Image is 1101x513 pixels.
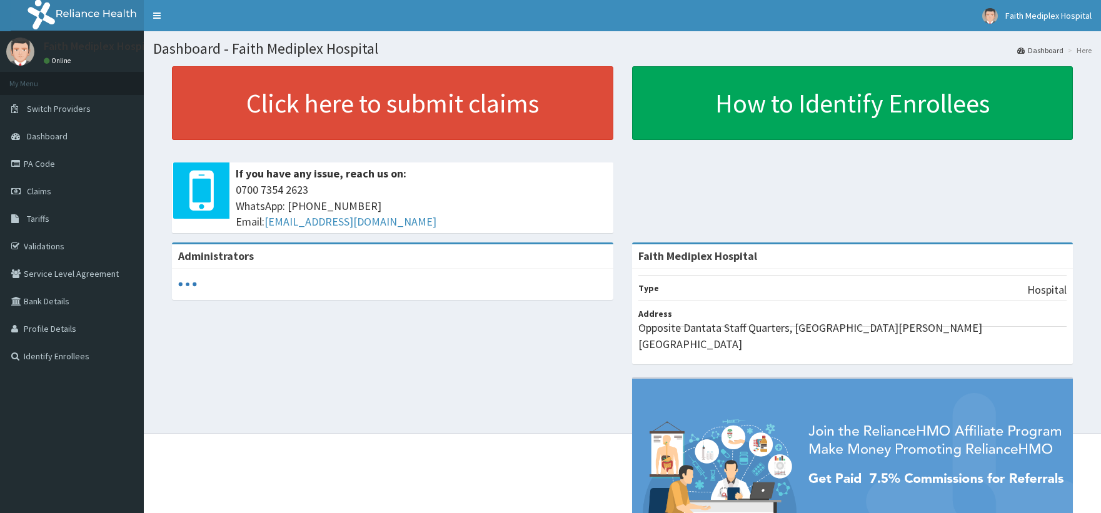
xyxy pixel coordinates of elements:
[27,186,51,197] span: Claims
[982,8,998,24] img: User Image
[6,37,34,66] img: User Image
[638,308,672,319] b: Address
[236,182,607,230] span: 0700 7354 2623 WhatsApp: [PHONE_NUMBER] Email:
[638,282,659,294] b: Type
[44,41,158,52] p: Faith Mediplex Hospital
[1017,45,1063,56] a: Dashboard
[44,56,74,65] a: Online
[1005,10,1092,21] span: Faith Mediplex Hospital
[632,66,1073,140] a: How to Identify Enrollees
[178,275,197,294] svg: audio-loading
[153,41,1092,57] h1: Dashboard - Faith Mediplex Hospital
[172,66,613,140] a: Click here to submit claims
[264,214,436,229] a: [EMAIL_ADDRESS][DOMAIN_NAME]
[27,213,49,224] span: Tariffs
[27,103,91,114] span: Switch Providers
[236,166,406,181] b: If you have any issue, reach us on:
[638,320,1067,352] p: Opposite Dantata Staff Quarters, [GEOGRAPHIC_DATA][PERSON_NAME][GEOGRAPHIC_DATA]
[178,249,254,263] b: Administrators
[1065,45,1092,56] li: Here
[27,131,68,142] span: Dashboard
[638,249,757,263] strong: Faith Mediplex Hospital
[1027,282,1067,298] p: Hospital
